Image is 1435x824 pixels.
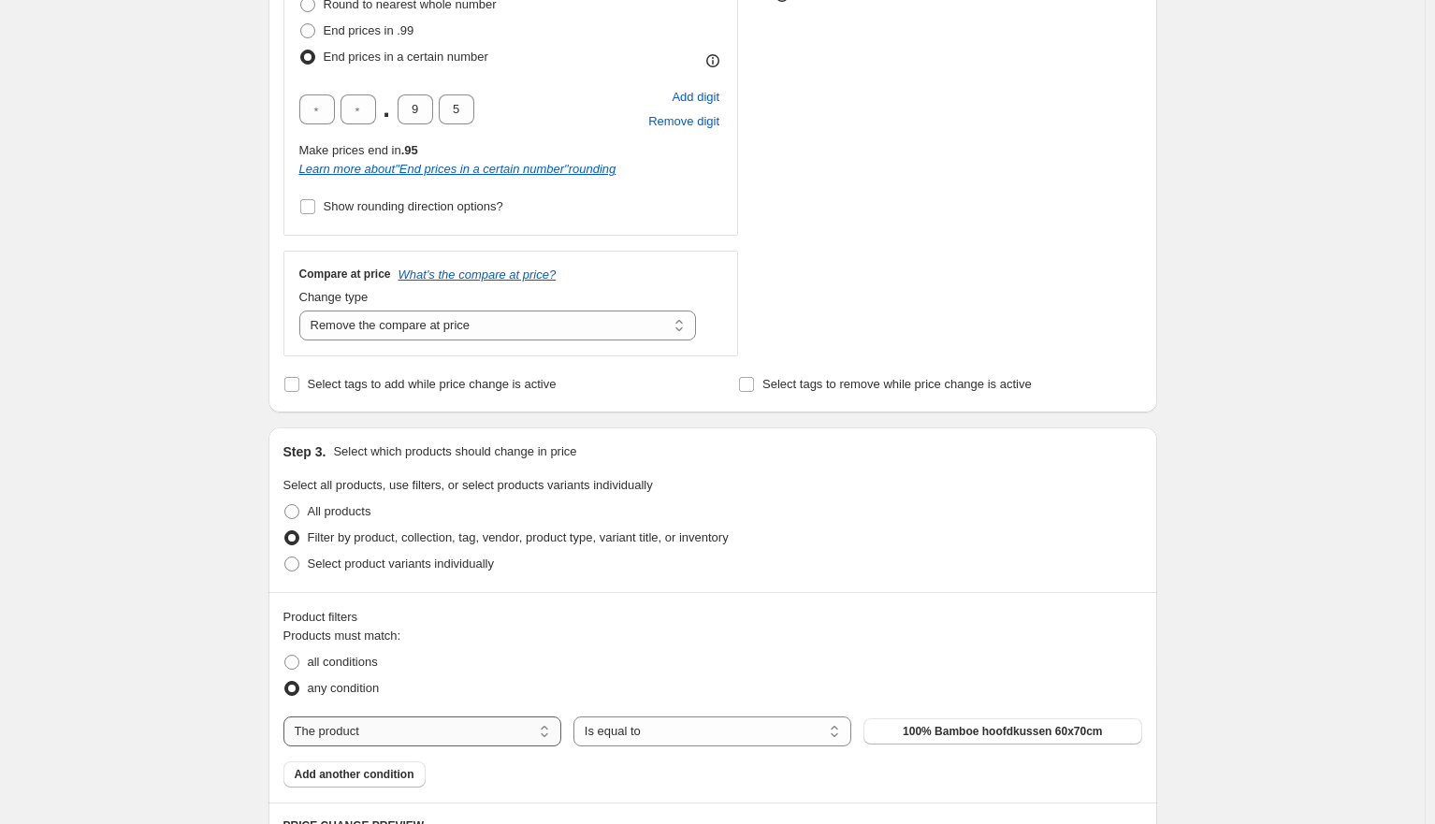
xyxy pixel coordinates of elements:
span: Products must match: [283,629,401,643]
input: ﹡ [341,94,376,124]
button: 100% Bamboe hoofdkussen 60x70cm [863,718,1141,744]
span: All products [308,504,371,518]
span: Select tags to add while price change is active [308,377,557,391]
span: Add digit [672,88,719,107]
span: Change type [299,290,369,304]
button: Add placeholder [669,85,722,109]
b: .95 [401,143,418,157]
i: Learn more about " End prices in a certain number " rounding [299,162,616,176]
p: Select which products should change in price [333,442,576,461]
button: Remove placeholder [645,109,722,134]
span: Show rounding direction options? [324,199,503,213]
span: any condition [308,681,380,695]
button: What's the compare at price? [399,267,557,282]
button: Add another condition [283,761,426,788]
span: Select product variants individually [308,557,494,571]
input: ﹡ [299,94,335,124]
span: End prices in .99 [324,23,414,37]
span: Add another condition [295,767,414,782]
span: 100% Bamboe hoofdkussen 60x70cm [903,724,1102,739]
div: Product filters [283,608,1142,627]
input: ﹡ [439,94,474,124]
span: Make prices end in [299,143,418,157]
span: Select tags to remove while price change is active [762,377,1032,391]
h2: Step 3. [283,442,326,461]
span: . [382,94,392,124]
h3: Compare at price [299,267,391,282]
span: Remove digit [648,112,719,131]
a: Learn more about"End prices in a certain number"rounding [299,162,616,176]
span: End prices in a certain number [324,50,488,64]
span: Filter by product, collection, tag, vendor, product type, variant title, or inventory [308,530,729,544]
input: ﹡ [398,94,433,124]
span: Select all products, use filters, or select products variants individually [283,478,653,492]
span: all conditions [308,655,378,669]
